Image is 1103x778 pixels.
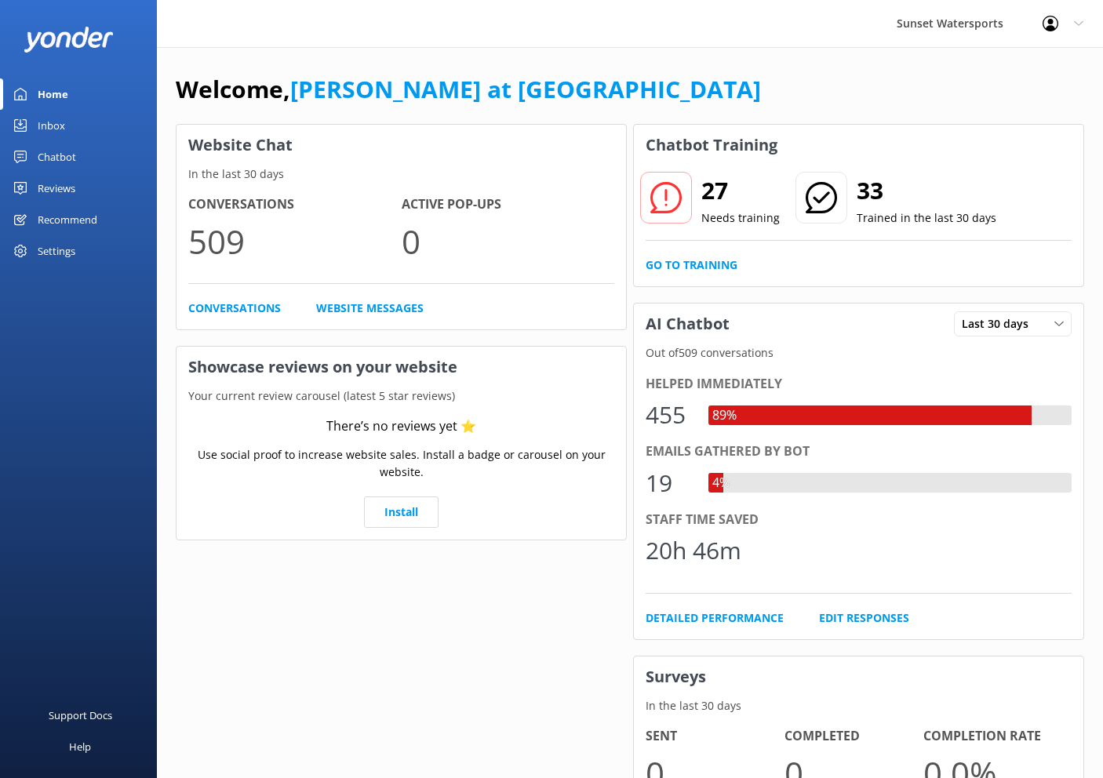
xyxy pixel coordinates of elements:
[646,510,1072,530] div: Staff time saved
[69,731,91,762] div: Help
[646,726,784,747] h4: Sent
[177,347,626,387] h3: Showcase reviews on your website
[646,374,1072,394] div: Helped immediately
[402,215,615,267] p: 0
[646,532,741,569] div: 20h 46m
[634,304,741,344] h3: AI Chatbot
[819,609,909,627] a: Edit Responses
[188,194,402,215] h4: Conversations
[708,405,741,426] div: 89%
[857,209,996,227] p: Trained in the last 30 days
[646,609,784,627] a: Detailed Performance
[177,165,626,183] p: In the last 30 days
[38,204,97,235] div: Recommend
[24,27,114,53] img: yonder-white-logo.png
[923,726,1062,747] h4: Completion Rate
[784,726,923,747] h4: Completed
[188,300,281,317] a: Conversations
[857,172,996,209] h2: 33
[646,256,737,274] a: Go to Training
[326,416,476,437] div: There’s no reviews yet ⭐
[38,110,65,141] div: Inbox
[646,464,693,502] div: 19
[177,125,626,165] h3: Website Chat
[634,344,1083,362] p: Out of 509 conversations
[708,473,734,493] div: 4%
[701,172,780,209] h2: 27
[646,442,1072,462] div: Emails gathered by bot
[38,78,68,110] div: Home
[176,71,761,108] h1: Welcome,
[38,141,76,173] div: Chatbot
[634,125,789,165] h3: Chatbot Training
[701,209,780,227] p: Needs training
[290,73,761,105] a: [PERSON_NAME] at [GEOGRAPHIC_DATA]
[38,173,75,204] div: Reviews
[962,315,1038,333] span: Last 30 days
[634,656,1083,697] h3: Surveys
[177,387,626,405] p: Your current review carousel (latest 5 star reviews)
[188,215,402,267] p: 509
[188,446,614,482] p: Use social proof to increase website sales. Install a badge or carousel on your website.
[316,300,424,317] a: Website Messages
[49,700,112,731] div: Support Docs
[646,396,693,434] div: 455
[364,496,439,528] a: Install
[634,697,1083,714] p: In the last 30 days
[402,194,615,215] h4: Active Pop-ups
[38,235,75,267] div: Settings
